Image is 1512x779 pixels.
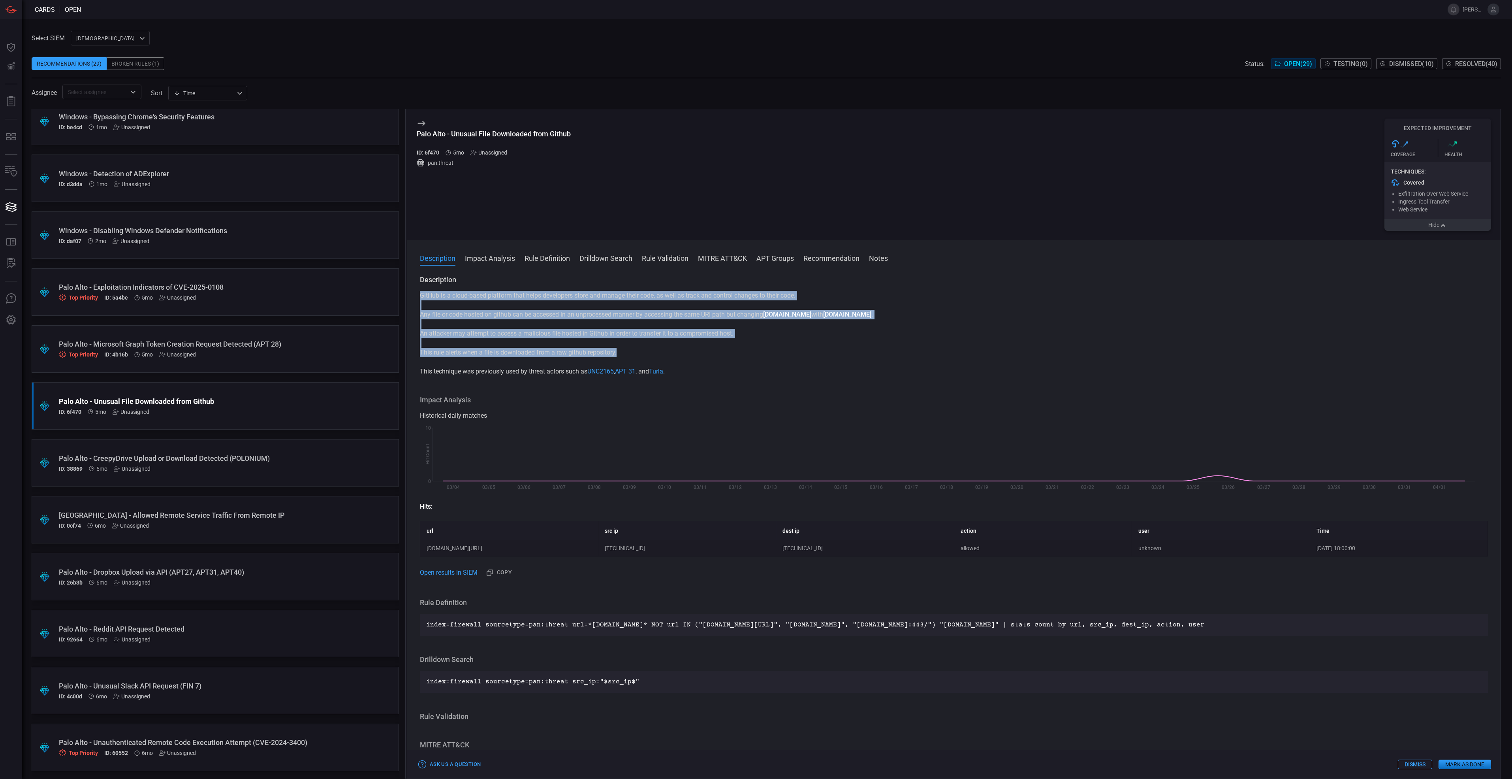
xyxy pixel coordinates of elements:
text: 03/23 [1116,485,1129,490]
strong: [DOMAIN_NAME] [823,311,871,318]
span: Ingress Tool Transfer [1398,198,1450,205]
h5: ID: daf07 [59,238,81,244]
button: Rule Validation [642,253,688,262]
button: Dashboard [2,38,21,57]
text: 03/08 [588,485,601,490]
button: Description [420,253,455,262]
button: Notes [869,253,888,262]
span: Cards [35,6,55,13]
p: [DEMOGRAPHIC_DATA] [76,34,137,42]
a: Turla [649,368,663,375]
div: Unassigned [114,579,150,586]
div: Unassigned [114,636,150,643]
text: 04/01 [1433,485,1446,490]
div: Historical daily matches [420,411,1488,421]
div: Broken Rules (1) [107,57,164,70]
h5: ID: 92664 [59,636,83,643]
button: Rule Catalog [2,233,21,252]
h5: ID: 6f470 [417,149,439,156]
div: Unassigned [113,124,150,130]
button: MITRE - Detection Posture [2,127,21,146]
p: GitHub is a cloud-based platform that helps developers store and manage their code, as well as tr... [420,291,1488,300]
div: Top Priority [59,294,98,301]
div: Unassigned [159,351,196,358]
h5: ID: 6f470 [59,409,81,415]
text: 03/12 [729,485,742,490]
text: 03/06 [517,485,530,490]
a: Open results in SIEM [420,568,478,577]
div: Unassigned [112,522,149,529]
div: Palo Alto - Reddit API Request Detected [59,625,342,633]
text: 03/20 [1010,485,1023,490]
strong: user [1138,528,1149,534]
div: Palo Alto - Dropbox Upload via API (APT27, APT31, APT40) [59,568,342,576]
div: Unassigned [159,294,196,301]
span: Aug 11, 2025 4:43 AM [96,124,107,130]
div: Unassigned [470,149,507,156]
span: Assignee [32,89,57,96]
button: Ask Us a Question [417,758,483,771]
text: 03/25 [1187,485,1200,490]
div: pan:threat [417,159,571,167]
text: 03/11 [694,485,707,490]
span: Apr 08, 2025 2:15 AM [95,409,106,415]
span: Apr 08, 2025 2:15 AM [453,149,464,156]
text: 03/14 [799,485,812,490]
strong: Hits: [420,503,433,510]
p: This technique was previously used by threat actors such as , , and . [420,367,1488,376]
div: Unassigned [113,238,149,244]
label: sort [151,89,162,97]
span: Mar 26, 2025 2:03 AM [96,693,107,700]
td: [DATE] 18:00:00 [1310,540,1488,556]
div: Palo Alto - CreepyDrive Upload or Download Detected (POLONIUM) [59,454,342,462]
span: Aug 04, 2025 3:17 AM [95,238,106,244]
button: Reports [2,92,21,111]
button: Recommendation [803,253,859,262]
h3: Description [420,275,1488,285]
text: 03/13 [764,485,777,490]
text: 0 [428,479,431,484]
strong: url [427,528,433,534]
text: 03/05 [482,485,495,490]
strong: [DOMAIN_NAME] [763,311,811,318]
h3: Rule Definition [420,598,1488,607]
a: APT 31 [615,368,636,375]
button: APT Groups [756,253,794,262]
h5: Expected Improvement [1384,125,1491,131]
h3: Drilldown Search [420,655,1488,664]
button: Dismiss [1398,760,1432,769]
div: Unassigned [114,181,150,187]
button: MITRE ATT&CK [698,253,747,262]
text: 03/19 [975,485,988,490]
text: 03/22 [1081,485,1094,490]
div: Techniques: [1391,168,1485,175]
span: Resolved ( 40 ) [1455,60,1497,68]
div: Covered [1391,178,1485,187]
text: 03/18 [940,485,953,490]
div: Palo Alto - Allowed Remote Service Traffic From Remote IP [59,511,342,519]
span: Testing ( 0 ) [1333,60,1368,68]
text: 03/26 [1222,485,1235,490]
p: This rule alerts when a file is downloaded from a raw github repository. [420,348,1488,357]
div: Top Priority [59,351,98,358]
span: Exfiltration Over Web Service [1398,191,1468,197]
h3: Rule Validation [420,712,1488,721]
button: Dismissed(10) [1376,58,1437,69]
td: [DOMAIN_NAME][URL] [420,540,598,556]
button: Mark as Done [1439,760,1491,769]
h5: ID: 60552 [104,750,128,756]
div: Palo Alto - Microsoft Graph Token Creation Request Detected (APT 28) [59,340,342,348]
button: Rule Definition [525,253,570,262]
label: Select SIEM [32,34,65,42]
text: 03/31 [1398,485,1411,490]
p: An attacker may attempt to access a malicious file hosted in Github in order to transfer it to a ... [420,329,1488,338]
div: Palo Alto - Unusual File Downloaded from Github [417,130,571,138]
div: Palo Alto - Exploitation Indicators of CVE-2025-0108 [59,283,342,291]
button: Drilldown Search [579,253,632,262]
div: Palo Alto - Unauthenticated Remote Code Execution Attempt (CVE-2024-3400) [59,738,342,747]
h5: ID: 26b3b [59,579,83,586]
input: Select assignee [65,87,126,97]
div: Recommendations (29) [32,57,107,70]
td: allowed [954,540,1132,556]
div: Time [174,89,235,97]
